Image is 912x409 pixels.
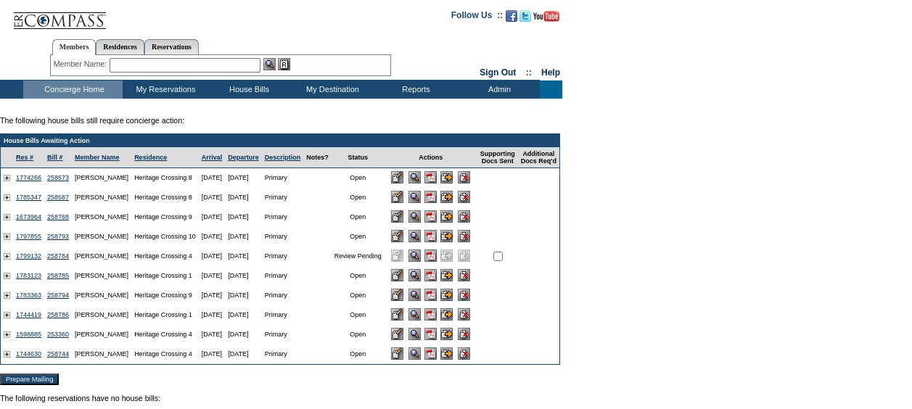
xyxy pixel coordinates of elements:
[199,286,226,305] td: [DATE]
[458,210,470,223] input: Delete
[391,347,403,360] input: Edit
[225,305,262,325] td: [DATE]
[131,344,199,364] td: Heritage Crossing 4
[262,266,304,286] td: Primary
[16,331,41,338] a: 1598885
[424,210,437,223] img: b_pdf.gif
[72,266,131,286] td: [PERSON_NAME]
[480,67,516,78] a: Sign Out
[225,168,262,188] td: [DATE]
[16,311,41,318] a: 1744419
[228,154,259,161] a: Departure
[391,210,403,223] input: Edit
[47,194,69,201] a: 258587
[391,308,403,321] input: Edit
[72,305,131,325] td: [PERSON_NAME]
[16,154,33,161] a: Res #
[533,11,559,22] img: Subscribe to our YouTube Channel
[440,269,453,281] input: Submit for Processing
[199,207,226,227] td: [DATE]
[1,134,559,147] td: House Bills Awaiting Action
[262,305,304,325] td: Primary
[391,269,403,281] input: Edit
[16,213,41,220] a: 1673964
[199,266,226,286] td: [DATE]
[262,344,304,364] td: Primary
[332,188,385,207] td: Open
[47,233,69,240] a: 258793
[424,249,437,262] img: b_pdf.gif
[199,325,226,344] td: [DATE]
[533,15,559,23] a: Subscribe to our YouTube Channel
[262,325,304,344] td: Primary
[332,168,385,188] td: Open
[440,191,453,203] input: Submit for Processing
[332,305,385,325] td: Open
[408,347,421,360] input: View
[225,188,262,207] td: [DATE]
[391,191,403,203] input: Edit
[456,80,540,99] td: Admin
[47,272,69,279] a: 258785
[72,188,131,207] td: [PERSON_NAME]
[16,272,41,279] a: 1783123
[52,39,96,55] a: Members
[303,147,332,168] td: Notes?
[225,266,262,286] td: [DATE]
[47,174,69,181] a: 258573
[541,67,560,78] a: Help
[199,168,226,188] td: [DATE]
[424,171,437,183] img: b_pdf.gif
[440,289,453,301] input: Submit for Processing
[424,269,437,281] img: b_pdf.gif
[16,194,41,201] a: 1785347
[72,247,131,266] td: [PERSON_NAME]
[332,247,385,266] td: Review Pending
[440,308,453,321] input: Submit for Processing
[47,213,69,220] a: 258768
[458,249,470,262] img: Delete
[424,347,437,360] img: b_pdf.gif
[4,273,10,279] img: plus.gif
[4,331,10,338] img: plus.gif
[4,214,10,220] img: plus.gif
[424,308,437,321] img: b_pdf.gif
[477,147,518,168] td: Supporting Docs Sent
[225,207,262,227] td: [DATE]
[518,147,559,168] td: Additional Docs Req'd
[424,289,437,301] img: b_pdf.gif
[72,207,131,227] td: [PERSON_NAME]
[332,207,385,227] td: Open
[4,312,10,318] img: plus.gif
[391,289,403,301] input: Edit
[225,286,262,305] td: [DATE]
[131,227,199,247] td: Heritage Crossing 10
[75,154,120,161] a: Member Name
[96,39,144,54] a: Residences
[134,154,167,161] a: Residence
[4,194,10,201] img: plus.gif
[16,252,41,260] a: 1799132
[262,247,304,266] td: Primary
[131,305,199,325] td: Heritage Crossing 1
[408,328,421,340] input: View
[458,289,470,301] input: Delete
[47,252,69,260] a: 258784
[332,325,385,344] td: Open
[408,269,421,281] input: View
[408,308,421,321] input: View
[199,247,226,266] td: [DATE]
[265,154,301,161] a: Description
[262,207,304,227] td: Primary
[391,171,403,183] input: Edit
[408,171,421,183] input: View
[408,249,421,262] input: View
[440,347,453,360] input: Submit for Processing
[72,227,131,247] td: [PERSON_NAME]
[458,328,470,340] input: Delete
[332,227,385,247] td: Open
[451,9,503,26] td: Follow Us ::
[47,311,69,318] a: 258786
[131,247,199,266] td: Heritage Crossing 4
[199,227,226,247] td: [DATE]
